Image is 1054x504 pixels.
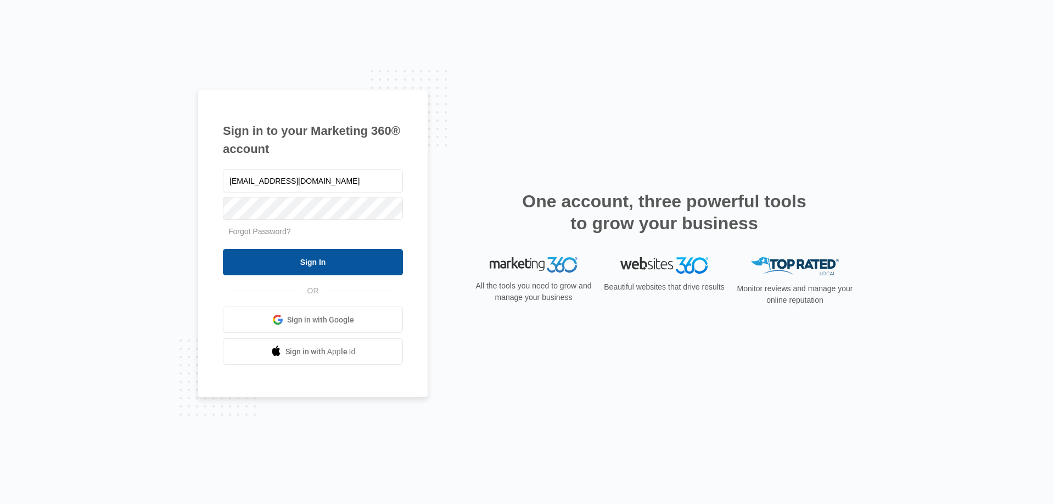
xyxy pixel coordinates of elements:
a: Sign in with Apple Id [223,338,403,365]
p: Monitor reviews and manage your online reputation [733,283,856,306]
p: Beautiful websites that drive results [603,281,726,293]
h2: One account, three powerful tools to grow your business [519,190,810,234]
span: OR [300,285,327,297]
input: Email [223,169,403,192]
h1: Sign in to your Marketing 360® account [223,122,403,158]
input: Sign In [223,249,403,275]
a: Sign in with Google [223,307,403,333]
img: Marketing 360 [490,257,578,273]
span: Sign in with Apple Id [285,346,356,358]
span: Sign in with Google [287,314,354,326]
img: Top Rated Local [751,257,839,275]
img: Websites 360 [620,257,708,273]
p: All the tools you need to grow and manage your business [472,280,595,303]
a: Forgot Password? [228,227,291,236]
